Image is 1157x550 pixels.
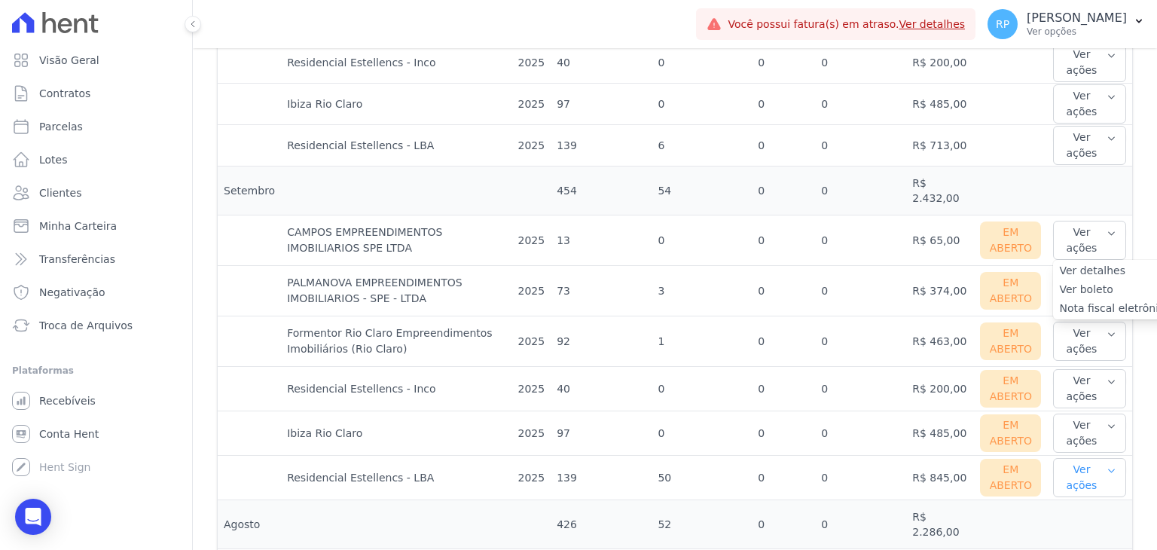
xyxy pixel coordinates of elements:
a: Parcelas [6,112,186,142]
td: R$ 2.286,00 [906,500,974,549]
button: Ver ações [1053,322,1126,361]
button: Ver ações [1053,43,1126,82]
button: Ver ações [1053,126,1126,165]
div: Em Aberto [980,272,1041,310]
td: R$ 65,00 [906,215,974,266]
span: Minha Carteira [39,218,117,234]
span: Você possui fatura(s) em atraso. [728,17,965,32]
td: 0 [752,367,815,411]
td: 2025 [512,84,551,125]
td: 0 [752,266,815,316]
td: 0 [752,167,815,215]
td: 0 [752,316,815,367]
td: 0 [652,84,752,125]
a: Lotes [6,145,186,175]
td: 0 [815,411,906,456]
button: RP [PERSON_NAME] Ver opções [975,3,1157,45]
td: 0 [652,215,752,266]
td: 3 [652,266,752,316]
td: 2025 [512,266,551,316]
span: Clientes [39,185,81,200]
div: Plataformas [12,362,180,380]
td: 2025 [512,42,551,84]
td: 0 [815,215,906,266]
td: 0 [815,42,906,84]
td: Residencial Estellencs - Inco [281,367,511,411]
a: Negativação [6,277,186,307]
span: Negativação [39,285,105,300]
td: 1 [652,316,752,367]
td: 0 [652,367,752,411]
span: Conta Hent [39,426,99,442]
p: [PERSON_NAME] [1027,11,1127,26]
p: Ver opções [1027,26,1127,38]
td: 0 [652,411,752,456]
td: Setembro [218,167,281,215]
td: 0 [752,125,815,167]
td: R$ 485,00 [906,84,974,125]
td: 0 [815,367,906,411]
td: R$ 845,00 [906,456,974,500]
span: Recebíveis [39,393,96,408]
div: Em Aberto [980,222,1041,259]
td: 454 [551,167,652,215]
td: 2025 [512,411,551,456]
td: 97 [551,84,652,125]
td: R$ 200,00 [906,367,974,411]
td: 13 [551,215,652,266]
td: 2025 [512,316,551,367]
td: 0 [752,215,815,266]
td: 6 [652,125,752,167]
td: Residencial Estellencs - LBA [281,125,511,167]
td: 139 [551,125,652,167]
a: Recebíveis [6,386,186,416]
div: Em Aberto [980,459,1041,497]
td: R$ 200,00 [906,42,974,84]
div: Em Aberto [980,322,1041,360]
td: R$ 713,00 [906,125,974,167]
td: Residencial Estellencs - LBA [281,456,511,500]
td: 426 [551,500,652,549]
td: 92 [551,316,652,367]
td: 97 [551,411,652,456]
td: 0 [815,500,906,549]
td: 0 [815,316,906,367]
td: 0 [752,42,815,84]
td: 40 [551,367,652,411]
div: Em Aberto [980,414,1041,452]
td: 0 [652,42,752,84]
button: Ver ações [1053,414,1126,453]
td: 0 [815,167,906,215]
a: Minha Carteira [6,211,186,241]
td: R$ 2.432,00 [906,167,974,215]
td: R$ 374,00 [906,266,974,316]
td: CAMPOS EMPREENDIMENTOS IMOBILIARIOS SPE LTDA [281,215,511,266]
td: 0 [815,266,906,316]
span: Lotes [39,152,68,167]
button: Ver ações [1053,458,1126,497]
td: 52 [652,500,752,549]
td: 40 [551,42,652,84]
td: 0 [752,411,815,456]
td: 54 [652,167,752,215]
td: R$ 485,00 [906,411,974,456]
td: 0 [815,84,906,125]
td: 0 [815,456,906,500]
span: Parcelas [39,119,83,134]
td: 0 [752,456,815,500]
td: 0 [752,84,815,125]
td: PALMANOVA EMPREENDIMENTOS IMOBILIARIOS - SPE - LTDA [281,266,511,316]
td: Formentor Rio Claro Empreendimentos Imobiliários (Rio Claro) [281,316,511,367]
td: R$ 463,00 [906,316,974,367]
td: Residencial Estellencs - Inco [281,42,511,84]
span: Visão Geral [39,53,99,68]
td: 73 [551,266,652,316]
a: Contratos [6,78,186,108]
td: 2025 [512,367,551,411]
td: 0 [815,125,906,167]
td: Ibiza Rio Claro [281,411,511,456]
span: RP [996,19,1009,29]
td: 50 [652,456,752,500]
span: Contratos [39,86,90,101]
a: Troca de Arquivos [6,310,186,341]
